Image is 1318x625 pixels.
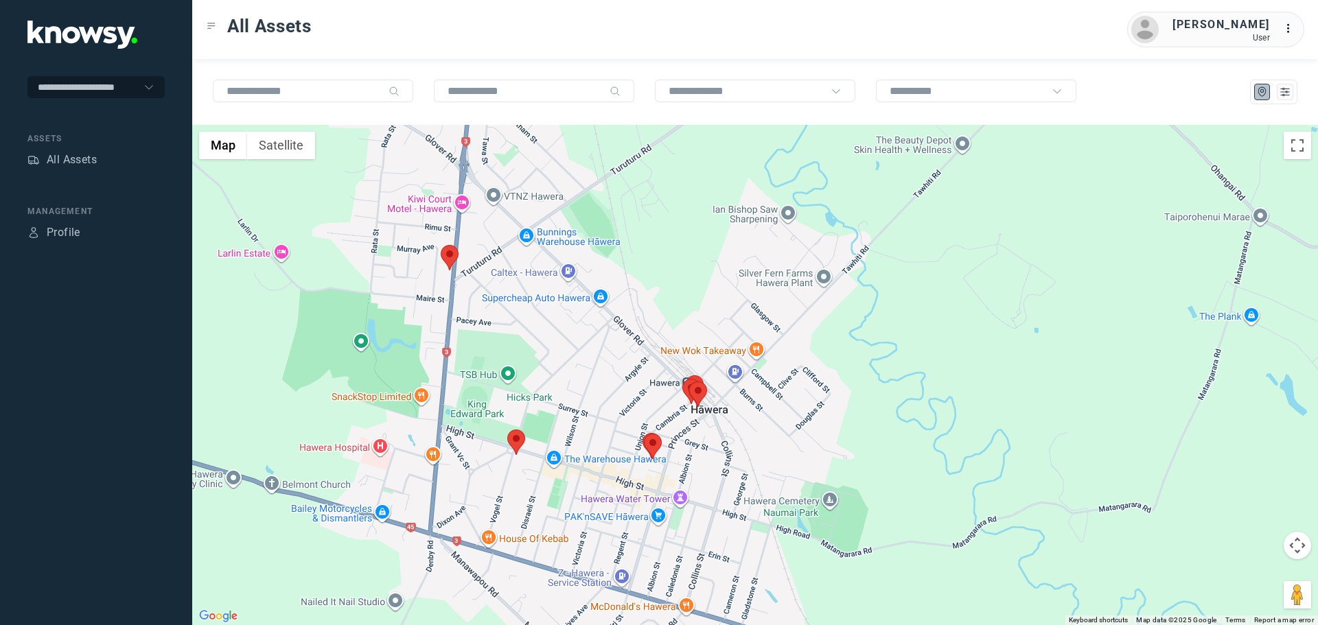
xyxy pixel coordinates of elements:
[27,154,40,166] div: Assets
[1284,532,1311,559] button: Map camera controls
[27,21,137,49] img: Application Logo
[1225,616,1246,624] a: Terms
[199,132,247,159] button: Show street map
[27,224,80,241] a: ProfileProfile
[1069,615,1128,625] button: Keyboard shortcuts
[1256,86,1269,98] div: Map
[1279,86,1291,98] div: List
[1284,21,1300,37] div: :
[196,607,241,625] img: Google
[227,14,312,38] span: All Assets
[47,224,80,241] div: Profile
[1284,581,1311,609] button: Drag Pegman onto the map to open Street View
[1284,23,1298,34] tspan: ...
[1254,616,1314,624] a: Report a map error
[247,132,315,159] button: Show satellite imagery
[47,152,97,168] div: All Assets
[196,607,241,625] a: Open this area in Google Maps (opens a new window)
[27,152,97,168] a: AssetsAll Assets
[610,86,621,97] div: Search
[27,132,165,145] div: Assets
[27,205,165,217] div: Management
[207,21,216,31] div: Toggle Menu
[1172,33,1270,43] div: User
[1131,16,1159,43] img: avatar.png
[1136,616,1216,624] span: Map data ©2025 Google
[1284,132,1311,159] button: Toggle fullscreen view
[1284,21,1300,39] div: :
[27,226,40,239] div: Profile
[1172,16,1270,33] div: [PERSON_NAME]
[389,86,400,97] div: Search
